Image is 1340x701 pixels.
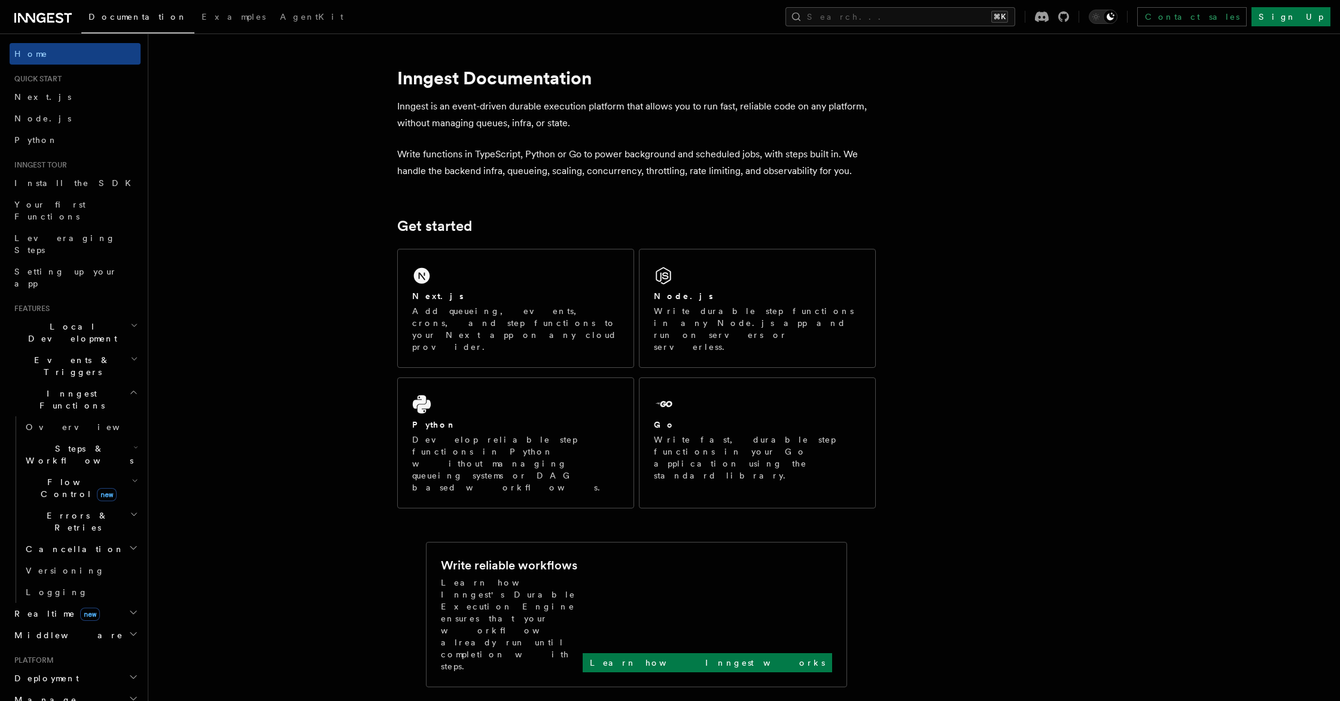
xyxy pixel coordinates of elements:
[10,383,141,416] button: Inngest Functions
[21,438,141,471] button: Steps & Workflows
[26,566,105,575] span: Versioning
[10,304,50,313] span: Features
[21,471,141,505] button: Flow Controlnew
[14,48,48,60] span: Home
[21,510,130,534] span: Errors & Retries
[10,172,141,194] a: Install the SDK
[14,233,115,255] span: Leveraging Steps
[397,146,876,179] p: Write functions in TypeScript, Python or Go to power background and scheduled jobs, with steps bu...
[273,4,351,32] a: AgentKit
[14,267,117,288] span: Setting up your app
[10,43,141,65] a: Home
[1089,10,1117,24] button: Toggle dark mode
[14,178,138,188] span: Install the SDK
[10,227,141,261] a: Leveraging Steps
[10,86,141,108] a: Next.js
[21,505,141,538] button: Errors & Retries
[785,7,1015,26] button: Search...⌘K
[991,11,1008,23] kbd: ⌘K
[412,434,619,493] p: Develop reliable step functions in Python without managing queueing systems or DAG based workflows.
[412,419,456,431] h2: Python
[14,200,86,221] span: Your first Functions
[10,624,141,646] button: Middleware
[21,443,133,467] span: Steps & Workflows
[10,321,130,345] span: Local Development
[654,419,675,431] h2: Go
[14,114,71,123] span: Node.js
[10,656,54,665] span: Platform
[10,668,141,689] button: Deployment
[654,290,713,302] h2: Node.js
[397,249,634,368] a: Next.jsAdd queueing, events, crons, and step functions to your Next app on any cloud provider.
[21,581,141,603] a: Logging
[10,261,141,294] a: Setting up your app
[21,543,124,555] span: Cancellation
[441,577,583,672] p: Learn how Inngest's Durable Execution Engine ensures that your workflow already run until complet...
[10,603,141,624] button: Realtimenew
[26,422,149,432] span: Overview
[654,434,861,481] p: Write fast, durable step functions in your Go application using the standard library.
[441,557,577,574] h2: Write reliable workflows
[397,218,472,234] a: Get started
[10,74,62,84] span: Quick start
[10,349,141,383] button: Events & Triggers
[202,12,266,22] span: Examples
[21,476,132,500] span: Flow Control
[1137,7,1247,26] a: Contact sales
[1251,7,1330,26] a: Sign Up
[89,12,187,22] span: Documentation
[583,653,832,672] a: Learn how Inngest works
[97,488,117,501] span: new
[412,305,619,353] p: Add queueing, events, crons, and step functions to your Next app on any cloud provider.
[397,98,876,132] p: Inngest is an event-driven durable execution platform that allows you to run fast, reliable code ...
[639,377,876,508] a: GoWrite fast, durable step functions in your Go application using the standard library.
[280,12,343,22] span: AgentKit
[10,194,141,227] a: Your first Functions
[21,538,141,560] button: Cancellation
[10,129,141,151] a: Python
[10,608,100,620] span: Realtime
[14,135,58,145] span: Python
[10,629,123,641] span: Middleware
[26,587,88,597] span: Logging
[14,92,71,102] span: Next.js
[590,657,825,669] p: Learn how Inngest works
[21,560,141,581] a: Versioning
[21,416,141,438] a: Overview
[397,377,634,508] a: PythonDevelop reliable step functions in Python without managing queueing systems or DAG based wo...
[80,608,100,621] span: new
[654,305,861,353] p: Write durable step functions in any Node.js app and run on servers or serverless.
[10,160,67,170] span: Inngest tour
[194,4,273,32] a: Examples
[10,316,141,349] button: Local Development
[10,354,130,378] span: Events & Triggers
[10,388,129,412] span: Inngest Functions
[10,416,141,603] div: Inngest Functions
[412,290,464,302] h2: Next.js
[639,249,876,368] a: Node.jsWrite durable step functions in any Node.js app and run on servers or serverless.
[397,67,876,89] h1: Inngest Documentation
[10,672,79,684] span: Deployment
[10,108,141,129] a: Node.js
[81,4,194,33] a: Documentation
